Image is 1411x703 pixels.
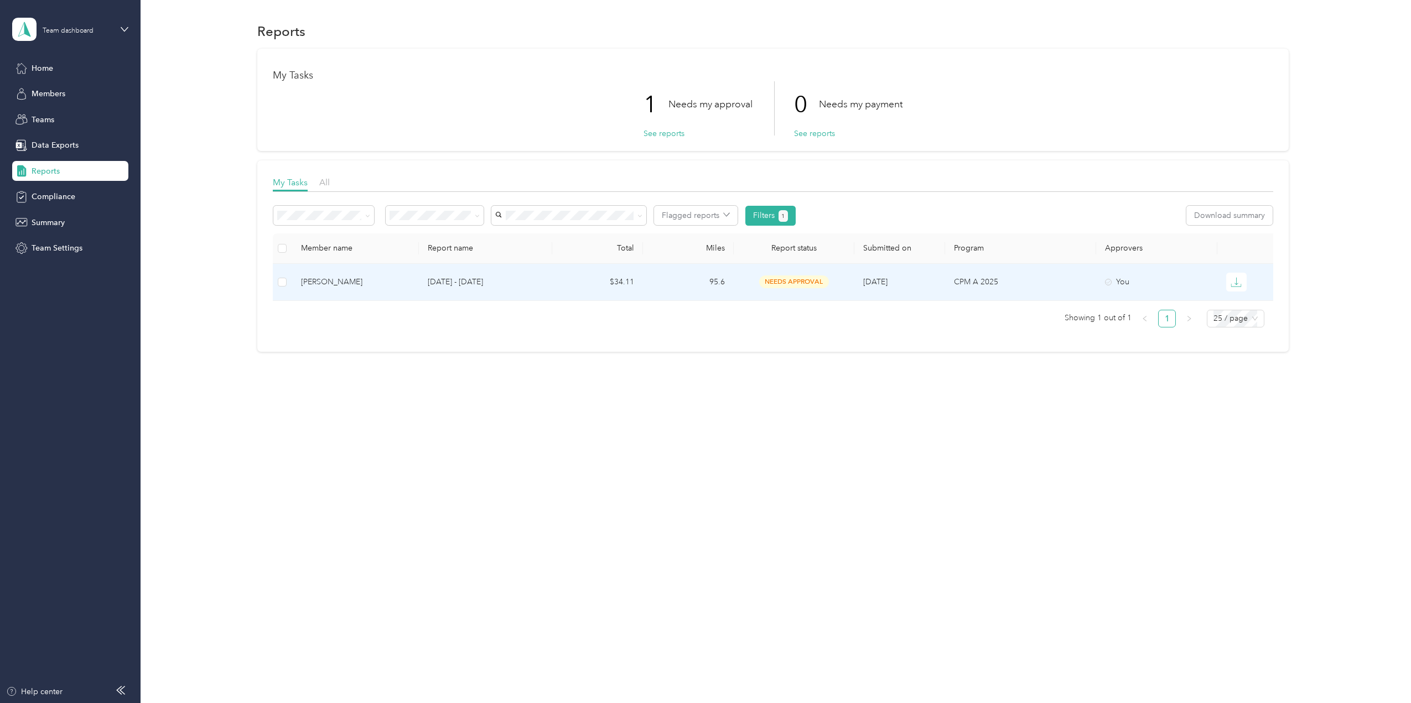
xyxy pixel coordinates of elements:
[643,264,734,301] td: 95.6
[1213,310,1258,327] span: 25 / page
[794,81,819,128] p: 0
[301,276,410,288] div: [PERSON_NAME]
[32,63,53,74] span: Home
[301,243,410,253] div: Member name
[1136,310,1154,327] li: Previous Page
[1136,310,1154,327] button: left
[32,191,75,202] span: Compliance
[1186,206,1273,225] button: Download summary
[1207,310,1264,327] div: Page Size
[273,177,308,188] span: My Tasks
[32,217,65,228] span: Summary
[945,233,1096,264] th: Program
[854,233,945,264] th: Submitted on
[644,128,684,139] button: See reports
[428,276,543,288] p: [DATE] - [DATE]
[292,233,419,264] th: Member name
[745,206,796,226] button: Filters1
[1065,310,1132,326] span: Showing 1 out of 1
[759,275,829,288] span: needs approval
[1142,315,1148,322] span: left
[319,177,330,188] span: All
[794,128,835,139] button: See reports
[1159,310,1175,327] a: 1
[561,243,634,253] div: Total
[32,165,60,177] span: Reports
[1180,310,1198,327] button: right
[1186,315,1192,322] span: right
[552,264,643,301] td: $34.11
[652,243,725,253] div: Miles
[954,276,1087,288] p: CPM A 2025
[945,264,1096,301] td: CPM A 2025
[273,70,1273,81] h1: My Tasks
[819,97,902,111] p: Needs my payment
[419,233,552,264] th: Report name
[1349,641,1411,703] iframe: Everlance-gr Chat Button Frame
[644,81,668,128] p: 1
[1105,276,1208,288] div: You
[257,25,305,37] h1: Reports
[6,686,63,697] button: Help center
[743,243,846,253] span: Report status
[43,28,94,34] div: Team dashboard
[668,97,753,111] p: Needs my approval
[32,242,82,254] span: Team Settings
[779,210,788,222] button: 1
[32,139,79,151] span: Data Exports
[1180,310,1198,327] li: Next Page
[32,114,54,126] span: Teams
[1096,233,1217,264] th: Approvers
[781,211,785,221] span: 1
[654,206,738,225] button: Flagged reports
[32,88,65,100] span: Members
[863,277,888,287] span: [DATE]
